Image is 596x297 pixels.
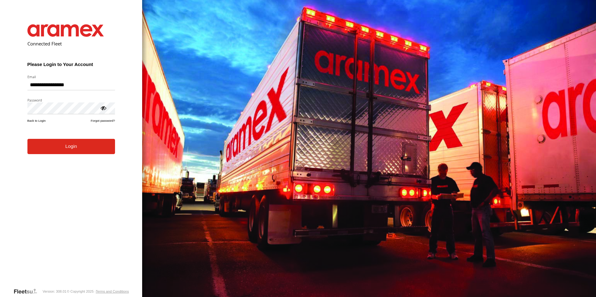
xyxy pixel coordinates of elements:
[27,40,115,47] h2: Connected Fleet
[27,24,104,37] img: Aramex
[91,119,115,122] a: Forgot password?
[27,62,115,67] h3: Please Login to Your Account
[96,290,129,293] a: Terms and Conditions
[27,74,115,79] label: Email
[27,119,46,122] a: Back to Login
[13,288,42,295] a: Visit our Website
[67,290,129,293] div: © Copyright 2025 -
[43,290,66,293] div: Version: 308.01
[27,98,115,102] label: Password
[27,139,115,154] button: Login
